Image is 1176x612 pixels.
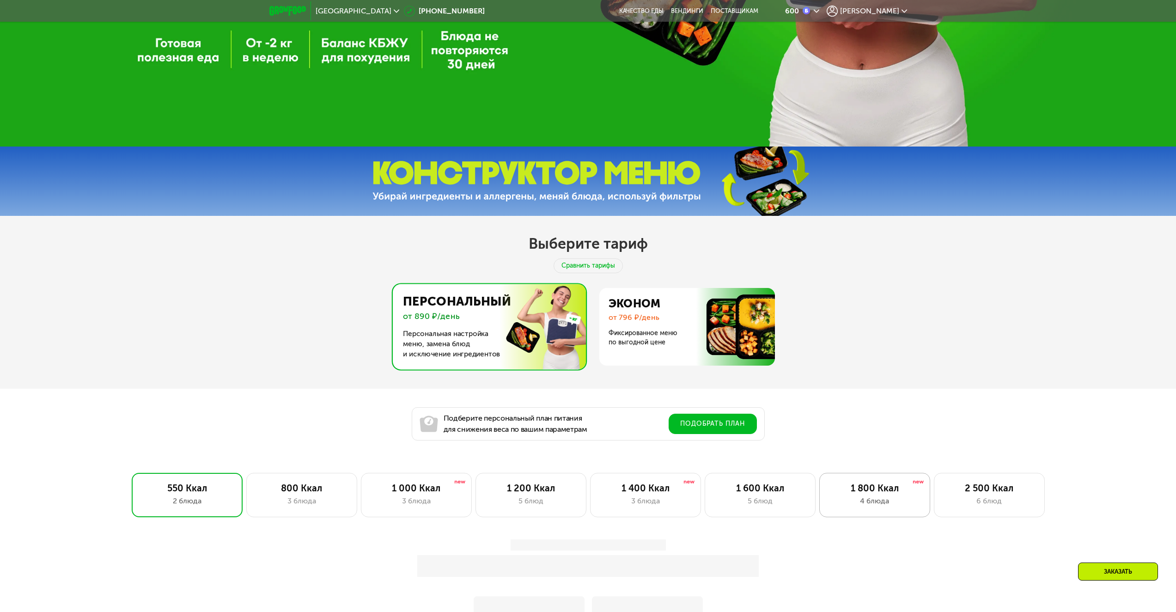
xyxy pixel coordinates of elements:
[711,7,758,15] div: поставщикам
[529,234,648,253] h2: Выберите тариф
[944,483,1035,494] div: 2 500 Ккал
[714,496,806,507] div: 5 блюд
[485,483,577,494] div: 1 200 Ккал
[444,413,587,435] p: Подберите персональный план питания для снижения веса по вашим параметрам
[371,496,462,507] div: 3 блюда
[829,483,920,494] div: 1 800 Ккал
[671,7,703,15] a: Вендинги
[714,483,806,494] div: 1 600 Ккал
[619,7,664,15] a: Качество еды
[600,496,691,507] div: 3 блюда
[785,7,799,15] div: 600
[669,414,757,434] button: Подобрать план
[316,7,391,15] span: [GEOGRAPHIC_DATA]
[404,6,485,17] a: [PHONE_NUMBER]
[1078,563,1158,581] div: Заказать
[840,7,899,15] span: [PERSON_NAME]
[141,496,233,507] div: 2 блюда
[600,483,691,494] div: 1 400 Ккал
[371,483,462,494] div: 1 000 Ккал
[141,483,233,494] div: 550 Ккал
[485,496,577,507] div: 5 блюд
[944,496,1035,507] div: 6 блюд
[554,258,623,273] div: Сравнить тарифы
[256,483,347,494] div: 800 Ккал
[829,496,920,507] div: 4 блюда
[256,496,347,507] div: 3 блюда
